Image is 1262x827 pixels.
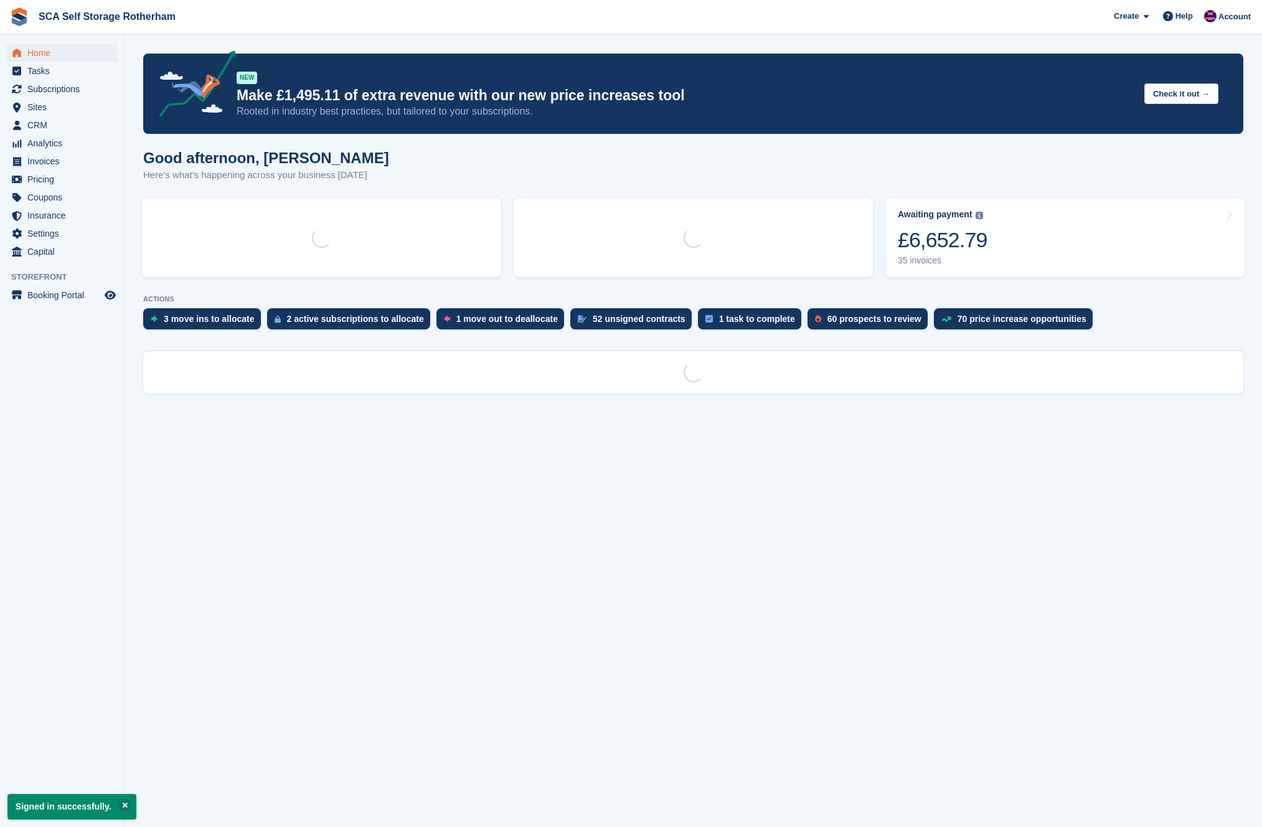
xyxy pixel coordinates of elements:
span: Insurance [27,207,102,224]
span: Booking Portal [27,286,102,304]
a: Awaiting payment £6,652.79 35 invoices [885,198,1245,277]
div: 35 invoices [898,255,987,266]
p: Signed in successfully. [7,794,136,820]
p: Make £1,495.11 of extra revenue with our new price increases tool [237,87,1134,105]
img: Dale Chapman [1204,10,1217,22]
span: Pricing [27,171,102,188]
div: 1 task to complete [719,314,795,324]
span: Storefront [11,271,124,283]
span: Settings [27,225,102,242]
a: menu [6,44,118,62]
a: menu [6,98,118,116]
a: 2 active subscriptions to allocate [267,308,436,336]
a: 60 prospects to review [808,308,934,336]
img: contract_signature_icon-13c848040528278c33f63329250d36e43548de30e8caae1d1a13099fd9432cc5.svg [578,315,586,323]
a: 1 task to complete [698,308,808,336]
a: menu [6,62,118,80]
div: Awaiting payment [898,209,972,220]
a: menu [6,207,118,224]
span: CRM [27,116,102,134]
span: Subscriptions [27,80,102,98]
p: Here's what's happening across your business [DATE] [143,168,389,182]
span: Help [1175,10,1193,22]
a: menu [6,135,118,152]
span: Sites [27,98,102,116]
img: price_increase_opportunities-93ffe204e8149a01c8c9dc8f82e8f89637d9d84a8eef4429ea346261dce0b2c0.svg [941,316,951,322]
a: 52 unsigned contracts [570,308,698,336]
div: NEW [237,72,257,84]
span: Capital [27,243,102,260]
img: move_ins_to_allocate_icon-fdf77a2bb77ea45bf5b3d319d69a93e2d87916cf1d5bf7949dd705db3b84f3ca.svg [151,315,158,323]
p: ACTIONS [143,295,1243,303]
img: prospect-51fa495bee0391a8d652442698ab0144808aea92771e9ea1ae160a38d050c398.svg [815,315,821,323]
span: Home [27,44,102,62]
img: move_outs_to_deallocate_icon-f764333ba52eb49d3ac5e1228854f67142a1ed5810a6f6cc68b1a99e826820c5.svg [444,315,450,323]
div: 70 price increase opportunities [958,314,1086,324]
a: menu [6,225,118,242]
a: 70 price increase opportunities [934,308,1099,336]
span: Create [1114,10,1139,22]
a: SCA Self Storage Rotherham [34,6,181,27]
a: 3 move ins to allocate [143,308,267,336]
img: icon-info-grey-7440780725fd019a000dd9b08b2336e03edf1995a4989e88bcd33f0948082b44.svg [976,212,983,219]
a: menu [6,116,118,134]
a: 1 move out to deallocate [436,308,570,336]
a: menu [6,243,118,260]
img: task-75834270c22a3079a89374b754ae025e5fb1db73e45f91037f5363f120a921f8.svg [705,315,713,323]
a: menu [6,189,118,206]
p: Rooted in industry best practices, but tailored to your subscriptions. [237,105,1134,118]
div: 52 unsigned contracts [593,314,685,324]
div: 60 prospects to review [827,314,921,324]
div: 1 move out to deallocate [456,314,558,324]
a: menu [6,80,118,98]
h1: Good afternoon, [PERSON_NAME] [143,149,389,166]
img: stora-icon-8386f47178a22dfd0bd8f6a31ec36ba5ce8667c1dd55bd0f319d3a0aa187defe.svg [10,7,29,26]
a: menu [6,153,118,170]
div: 2 active subscriptions to allocate [287,314,424,324]
div: £6,652.79 [898,227,987,253]
a: Preview store [103,288,118,303]
span: Invoices [27,153,102,170]
a: menu [6,171,118,188]
span: Analytics [27,135,102,152]
a: menu [6,286,118,304]
div: 3 move ins to allocate [164,314,255,324]
img: price-adjustments-announcement-icon-8257ccfd72463d97f412b2fc003d46551f7dbcb40ab6d574587a9cd5c0d94... [149,50,236,121]
span: Coupons [27,189,102,206]
span: Account [1218,11,1251,23]
button: Check it out → [1144,83,1218,104]
img: active_subscription_to_allocate_icon-d502201f5373d7db506a760aba3b589e785aa758c864c3986d89f69b8ff3... [275,315,281,323]
span: Tasks [27,62,102,80]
